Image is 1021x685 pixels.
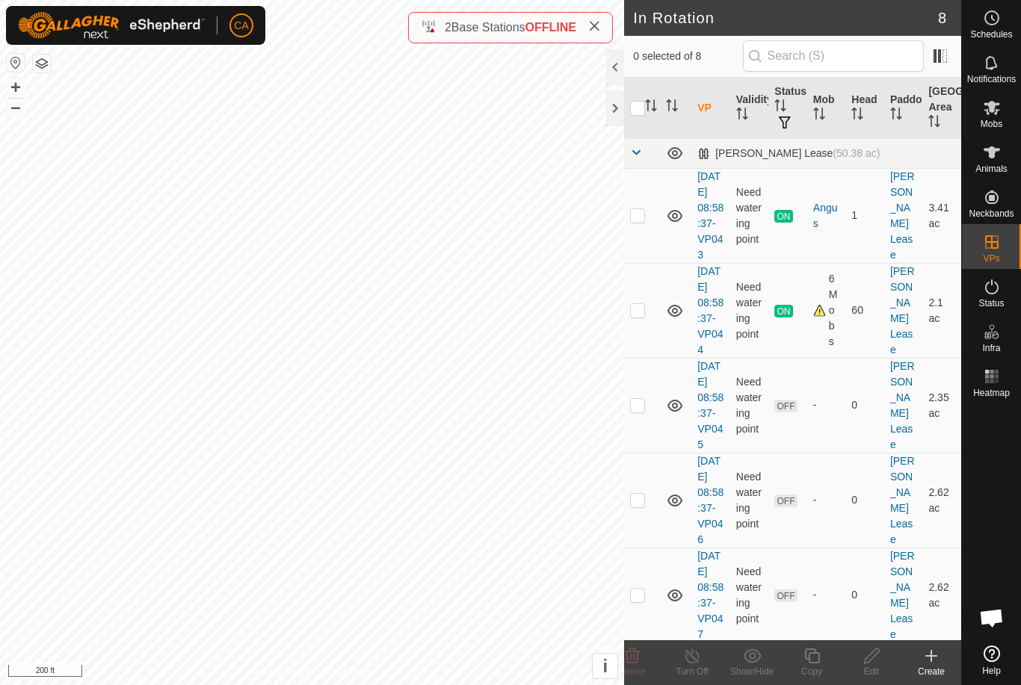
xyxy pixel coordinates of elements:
td: 2.62 ac [922,548,961,642]
td: 3.41 ac [922,168,961,263]
button: i [593,654,617,678]
a: [PERSON_NAME] Lease [890,360,915,450]
div: Angus [813,200,840,232]
span: (50.38 ac) [833,147,880,159]
div: - [813,397,840,413]
div: Create [901,665,961,678]
div: - [813,492,840,508]
button: – [7,98,25,116]
span: OFF [774,400,797,412]
div: Turn Off [662,665,722,678]
span: OFFLINE [525,21,576,34]
th: Status [768,78,807,139]
th: Head [845,78,884,139]
th: VP [691,78,730,139]
span: Animals [975,164,1008,173]
p-sorticon: Activate to sort [851,110,863,122]
td: 2.62 ac [922,453,961,548]
span: Help [982,666,1001,675]
span: OFF [774,589,797,602]
span: i [602,656,608,676]
h2: In Rotation [633,9,938,27]
td: Need watering point [730,168,769,263]
p-sorticon: Activate to sort [813,110,825,122]
span: Status [978,299,1004,308]
th: [GEOGRAPHIC_DATA] Area [922,78,961,139]
a: [DATE] 08:58:37-VP043 [697,170,724,261]
p-sorticon: Activate to sort [774,102,786,114]
span: Schedules [970,30,1012,39]
span: ON [774,210,792,223]
img: Gallagher Logo [18,12,205,39]
span: Notifications [967,75,1016,84]
p-sorticon: Activate to sort [645,102,657,114]
span: Heatmap [973,388,1010,397]
p-sorticon: Activate to sort [890,110,902,122]
span: Mobs [981,120,1002,128]
td: 60 [845,263,884,358]
a: [PERSON_NAME] Lease [890,170,915,261]
p-sorticon: Activate to sort [666,102,678,114]
span: CA [234,18,248,34]
span: OFF [774,495,797,507]
a: [DATE] 08:58:37-VP045 [697,360,724,450]
td: 2.35 ac [922,358,961,453]
span: Infra [982,344,1000,353]
a: Help [962,639,1021,681]
span: Delete [620,666,646,677]
a: [PERSON_NAME] Lease [890,265,915,356]
button: Map Layers [33,55,51,72]
span: 2 [445,21,451,34]
a: Contact Us [327,666,371,679]
a: [DATE] 08:58:37-VP046 [697,455,724,545]
div: Show/Hide [722,665,782,678]
a: [DATE] 08:58:37-VP047 [697,550,724,640]
p-sorticon: Activate to sort [736,110,748,122]
span: 8 [938,7,946,29]
a: [PERSON_NAME] Lease [890,455,915,545]
button: Reset Map [7,54,25,72]
th: Mob [807,78,846,139]
div: Copy [782,665,842,678]
span: Base Stations [451,21,525,34]
span: 0 selected of 8 [633,49,742,64]
td: 0 [845,358,884,453]
a: Privacy Policy [253,666,309,679]
span: ON [774,305,792,317]
button: + [7,78,25,96]
p-sorticon: Activate to sort [928,117,940,129]
td: Need watering point [730,548,769,642]
span: Neckbands [969,209,1014,218]
div: - [813,587,840,603]
div: 6 Mobs [813,271,840,350]
a: [PERSON_NAME] Lease [890,550,915,640]
td: 0 [845,453,884,548]
td: 2.1 ac [922,263,961,358]
th: Paddock [884,78,923,139]
a: [DATE] 08:58:37-VP044 [697,265,724,356]
div: Open chat [969,595,1014,640]
td: 1 [845,168,884,263]
span: VPs [983,254,999,263]
div: Edit [842,665,901,678]
td: Need watering point [730,358,769,453]
td: 0 [845,548,884,642]
div: [PERSON_NAME] Lease [697,147,880,160]
th: Validity [730,78,769,139]
td: Need watering point [730,453,769,548]
td: Need watering point [730,263,769,358]
input: Search (S) [743,40,924,72]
